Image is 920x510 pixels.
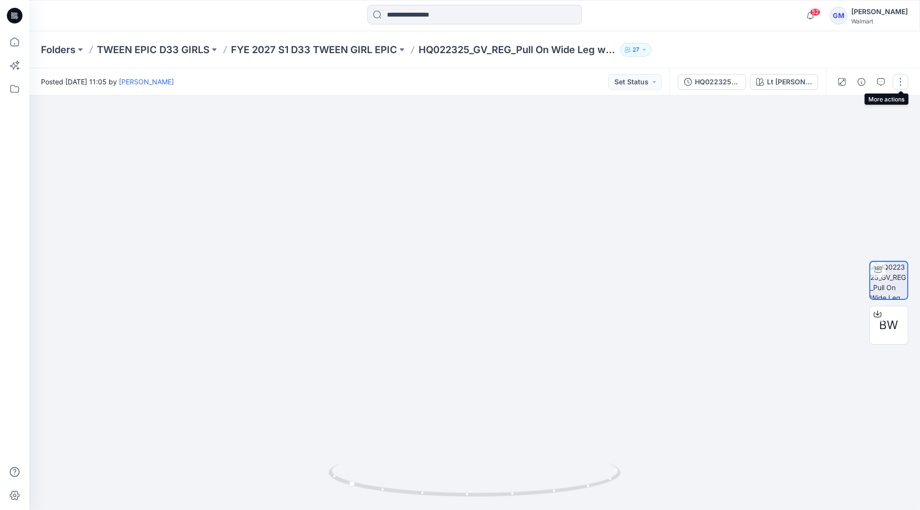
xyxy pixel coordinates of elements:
a: Folders [41,43,76,57]
img: HQ022325_GV_REG_Pull On Wide Leg w Boxer & Side Stripe [870,262,907,299]
button: HQ022325_GV_REG_Pull On Wide Leg w Boxer & Side Stripe [678,74,746,90]
span: BW [880,316,899,334]
div: [PERSON_NAME] [851,6,908,18]
div: HQ022325_GV_REG_Pull On Wide Leg w Boxer & Side Stripe [695,77,740,87]
div: Lt Chambray Combo [767,77,812,87]
span: 52 [810,8,821,16]
button: Lt [PERSON_NAME] [750,74,818,90]
div: GM [830,7,847,24]
a: FYE 2027 S1 D33 TWEEN GIRL EPIC [231,43,397,57]
span: Posted [DATE] 11:05 by [41,77,174,87]
button: Details [854,74,869,90]
a: [PERSON_NAME] [119,78,174,86]
p: 27 [632,44,639,55]
div: Walmart [851,18,908,25]
p: HQ022325_GV_REG_Pull On Wide Leg w Boxer & Side Stripe [419,43,616,57]
a: TWEEN EPIC D33 GIRLS [97,43,210,57]
button: 27 [620,43,652,57]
